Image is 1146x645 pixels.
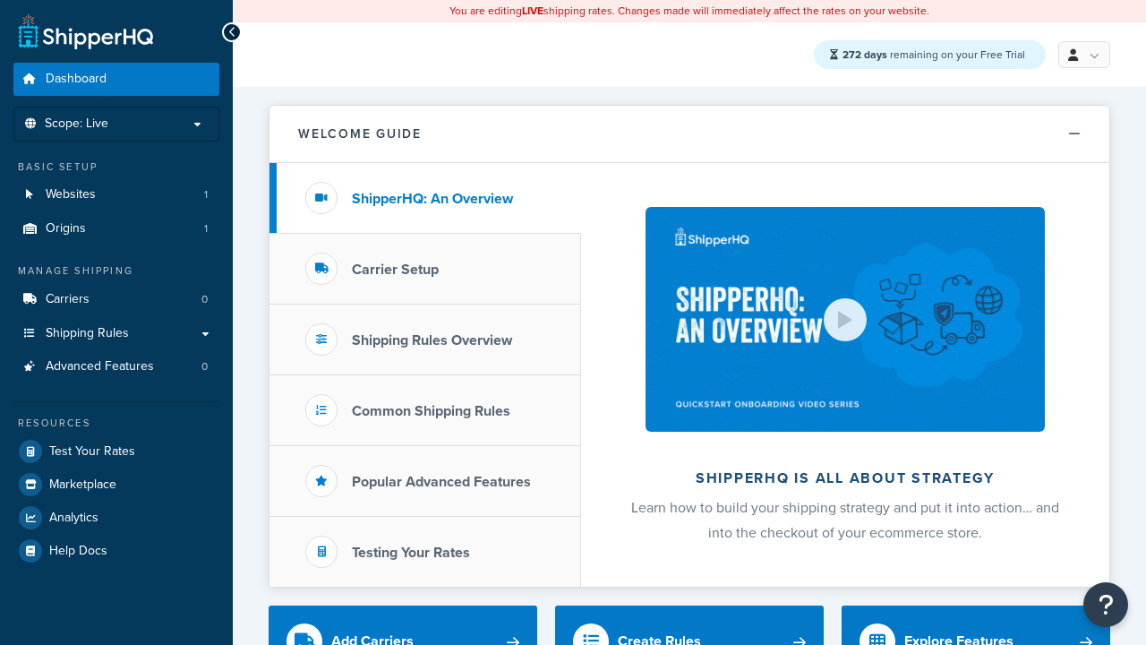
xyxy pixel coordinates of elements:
[13,178,219,211] li: Websites
[204,221,208,236] span: 1
[46,72,107,87] span: Dashboard
[13,263,219,279] div: Manage Shipping
[45,116,108,132] span: Scope: Live
[352,403,510,419] h3: Common Shipping Rules
[352,474,531,490] h3: Popular Advanced Features
[49,444,135,460] span: Test Your Rates
[13,317,219,350] a: Shipping Rules
[629,470,1062,486] h2: ShipperHQ is all about strategy
[13,469,219,501] a: Marketplace
[49,511,98,526] span: Analytics
[201,292,208,307] span: 0
[13,350,219,383] li: Advanced Features
[631,497,1059,543] span: Learn how to build your shipping strategy and put it into action… and into the checkout of your e...
[842,47,1025,63] span: remaining on your Free Trial
[46,292,90,307] span: Carriers
[46,221,86,236] span: Origins
[352,332,512,348] h3: Shipping Rules Overview
[13,283,219,316] li: Carriers
[13,212,219,245] li: Origins
[13,178,219,211] a: Websites1
[46,359,154,374] span: Advanced Features
[352,191,513,207] h3: ShipperHQ: An Overview
[46,187,96,202] span: Websites
[522,3,543,19] b: LIVE
[13,63,219,96] a: Dashboard
[46,326,129,341] span: Shipping Rules
[13,535,219,567] a: Help Docs
[201,359,208,374] span: 0
[13,283,219,316] a: Carriers0
[646,207,1045,432] img: ShipperHQ is all about strategy
[842,47,887,63] strong: 272 days
[13,350,219,383] a: Advanced Features0
[352,262,439,278] h3: Carrier Setup
[269,106,1109,163] button: Welcome Guide
[49,477,116,493] span: Marketplace
[1083,582,1128,627] button: Open Resource Center
[13,435,219,468] a: Test Your Rates
[298,127,422,141] h2: Welcome Guide
[204,187,208,202] span: 1
[352,545,470,561] h3: Testing Your Rates
[13,416,219,431] div: Resources
[13,502,219,534] a: Analytics
[13,212,219,245] a: Origins1
[49,544,107,559] span: Help Docs
[13,159,219,175] div: Basic Setup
